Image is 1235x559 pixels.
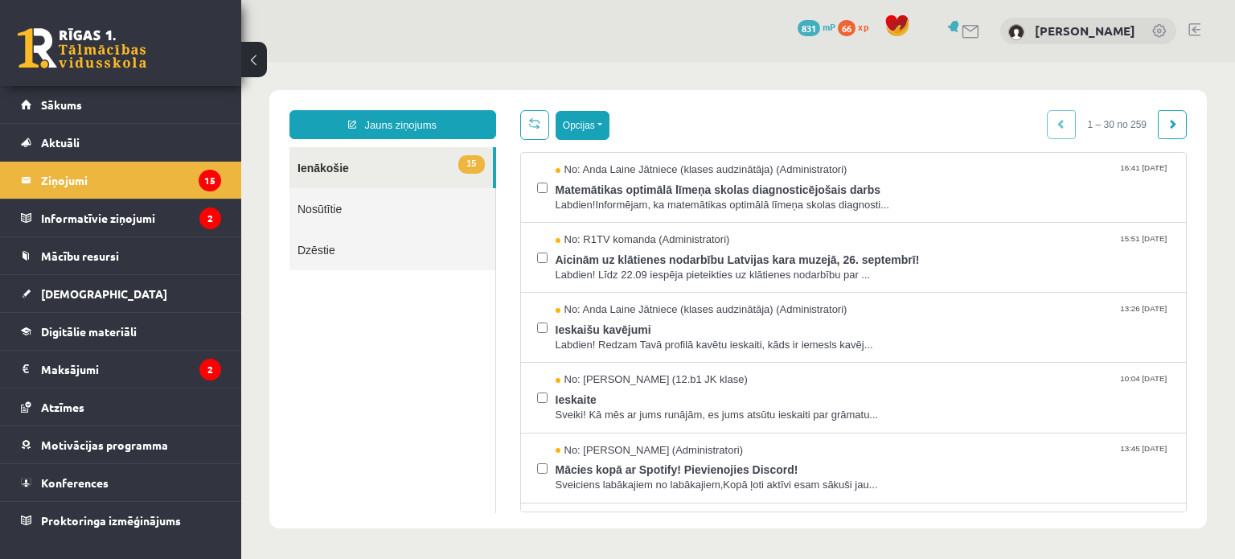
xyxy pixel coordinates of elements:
span: Sveiciens labākajiem no labākajiem,Kopā ļoti aktīvi esam sākuši jau... [314,416,929,431]
span: No: Anda Laine Jātniece (klases audzinātāja) (Administratori) [314,240,606,256]
a: No: Anda Laine Jātniece (klases audzinātāja) (Administratori) 16:41 [DATE] Matemātikas optimālā l... [314,101,929,150]
span: Labdien!Informējam, ka matemātikas optimālā līmeņa skolas diagnosti... [314,136,929,151]
span: Motivācijas programma [41,438,168,452]
a: Sākums [21,86,221,123]
a: No: [PERSON_NAME] (Administratori) 13:45 [DATE] Mācies kopā ar Spotify! Pievienojies Discord! Sve... [314,381,929,431]
a: Digitālie materiāli [21,313,221,350]
span: 16:41 [DATE] [876,101,929,113]
a: Konferences [21,464,221,501]
legend: Maksājumi [41,351,221,388]
span: Labdien! Līdz 22.09 iespēja pieteikties uz klātienes nodarbību par ... [314,206,929,221]
span: Ieskaite [314,326,929,346]
a: 15Ienākošie [48,85,252,126]
legend: Informatīvie ziņojumi [41,199,221,236]
span: mP [823,20,835,33]
span: Sākums [41,97,82,112]
a: Motivācijas programma [21,426,221,463]
a: [DEMOGRAPHIC_DATA] [21,275,221,312]
span: Proktoringa izmēģinājums [41,513,181,528]
span: No: Anda Laine Jātniece (klases audzinātāja) (Administratori) [314,101,606,116]
span: 831 [798,20,820,36]
span: Sveiki! Kā mēs ar jums runājām, es jums atsūtu ieskaiti par grāmatu... [314,346,929,361]
a: Proktoringa izmēģinājums [21,502,221,539]
i: 2 [199,359,221,380]
a: Mācību resursi [21,237,221,274]
legend: Ziņojumi [41,162,221,199]
span: Atzīmes [41,400,84,414]
i: 2 [199,208,221,229]
span: Konferences [41,475,109,490]
span: No: R1TV komanda (Administratori) [314,171,489,186]
span: Aicinām uz klātienes nodarbību Latvijas kara muzejā, 26. septembrī! [314,186,929,206]
a: Rīgas 1. Tālmācības vidusskola [18,28,146,68]
a: Aktuāli [21,124,221,161]
a: No: [PERSON_NAME] (12.b1 JK klase) 10:04 [DATE] Ieskaite Sveiki! Kā mēs ar jums runājām, es jums ... [314,310,929,360]
span: Matemātikas optimālā līmeņa skolas diagnosticējošais darbs [314,116,929,136]
a: Jauns ziņojums [48,48,255,77]
span: 13:26 [DATE] [876,240,929,253]
i: 15 [199,170,221,191]
span: 66 [838,20,855,36]
span: Labdien! Redzam Tavā profilā kavētu ieskaiti, kāds ir iemesls kavēj... [314,276,929,291]
span: No: [PERSON_NAME] (Administratori) [314,381,503,397]
span: 1 – 30 no 259 [835,48,917,77]
button: Opcijas [314,49,368,78]
span: 10:04 [DATE] [876,310,929,323]
img: Norberts Armanovičs [1008,24,1024,40]
span: [DEMOGRAPHIC_DATA] [41,286,167,301]
a: Informatīvie ziņojumi2 [21,199,221,236]
span: 13:45 [DATE] [876,381,929,393]
span: Ieskaišu kavējumi [314,256,929,276]
a: Ziņojumi15 [21,162,221,199]
a: Nosūtītie [48,126,254,167]
a: No: R1TV komanda (Administratori) 15:51 [DATE] Aicinām uz klātienes nodarbību Latvijas kara muzej... [314,171,929,220]
span: Digitālie materiāli [41,324,137,339]
span: xp [858,20,868,33]
span: Aktuāli [41,135,80,150]
a: No: Anda Laine Jātniece (klases audzinātāja) (Administratori) 13:26 [DATE] Ieskaišu kavējumi Labd... [314,240,929,290]
span: Mācību resursi [41,249,119,263]
a: Atzīmes [21,388,221,425]
span: Mācies kopā ar Spotify! Pievienojies Discord! [314,396,929,416]
span: No: [PERSON_NAME] (12.b1 JK klase) [314,310,507,326]
a: 66 xp [838,20,876,33]
a: Dzēstie [48,167,254,208]
span: 15 [217,93,243,112]
a: [PERSON_NAME] [1035,23,1135,39]
a: 831 mP [798,20,835,33]
a: Maksājumi2 [21,351,221,388]
span: 15:51 [DATE] [876,171,929,183]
